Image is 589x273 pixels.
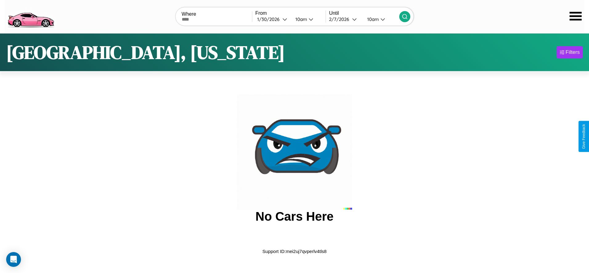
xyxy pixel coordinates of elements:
div: 10am [364,16,380,22]
div: 2 / 7 / 2026 [329,16,352,22]
img: logo [5,3,57,29]
h1: [GEOGRAPHIC_DATA], [US_STATE] [6,40,285,65]
button: 10am [362,16,399,22]
div: Filters [566,49,580,55]
h2: No Cars Here [255,210,333,223]
div: Give Feedback [582,124,586,149]
img: car [237,94,352,210]
label: Until [329,10,399,16]
button: Filters [557,46,583,58]
label: From [255,10,326,16]
label: Where [182,11,252,17]
div: 10am [292,16,309,22]
button: 1/30/2026 [255,16,290,22]
div: 1 / 30 / 2026 [257,16,282,22]
button: 10am [290,16,326,22]
p: Support ID: mei2uj7qvperlv4tls8 [262,247,327,255]
div: Open Intercom Messenger [6,252,21,267]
